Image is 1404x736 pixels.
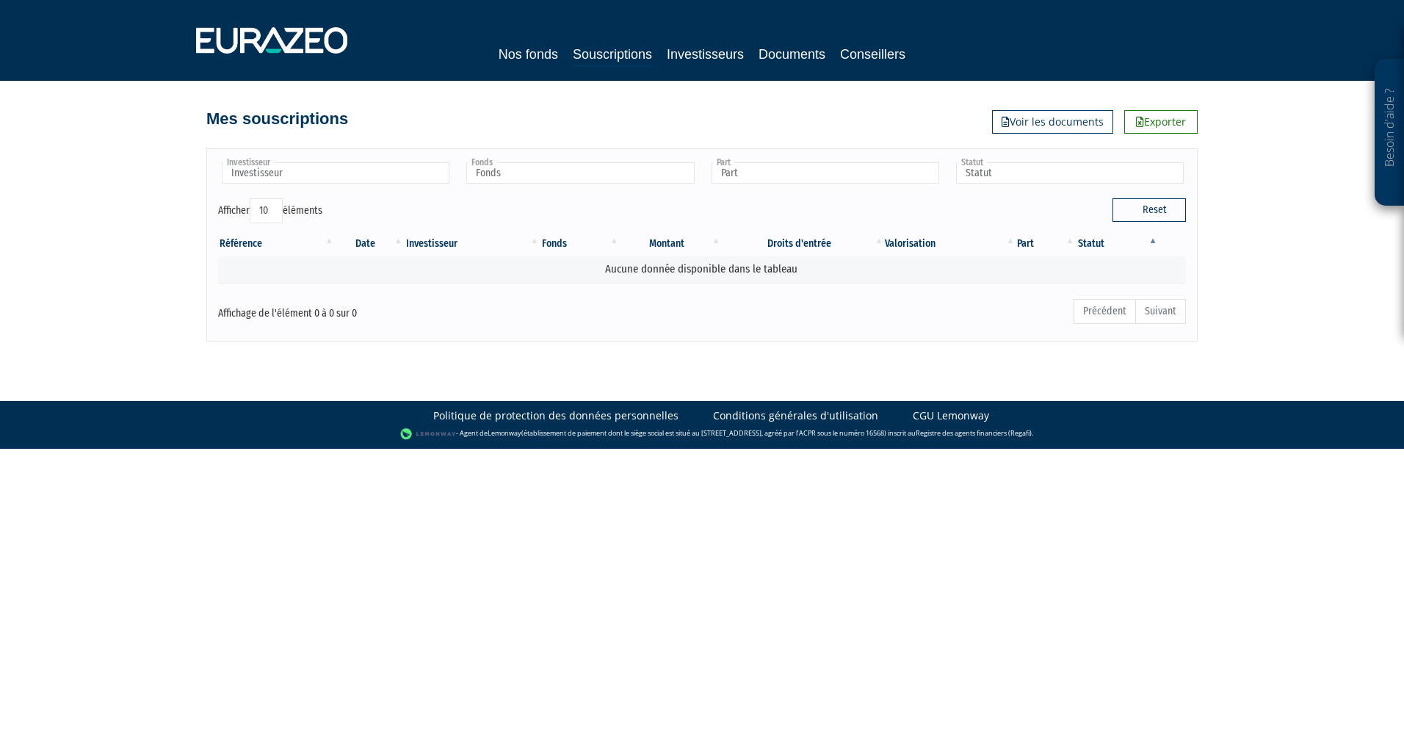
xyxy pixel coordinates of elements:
[1124,110,1198,134] a: Exporter
[620,231,723,256] th: Montant: activer pour trier la colonne par ordre croissant
[885,231,1016,256] th: Valorisation: activer pour trier la colonne par ordre croissant
[992,110,1113,134] a: Voir les documents
[400,427,457,441] img: logo-lemonway.png
[840,44,905,65] a: Conseillers
[713,408,878,423] a: Conditions générales d'utilisation
[1112,198,1186,222] button: Reset
[196,27,347,54] img: 1732889491-logotype_eurazeo_blanc_rvb.png
[540,231,620,256] th: Fonds: activer pour trier la colonne par ordre croissant
[1381,67,1398,199] p: Besoin d'aide ?
[218,198,322,223] label: Afficher éléments
[1017,231,1076,256] th: Part: activer pour trier la colonne par ordre croissant
[573,44,652,67] a: Souscriptions
[499,44,558,65] a: Nos fonds
[913,408,989,423] a: CGU Lemonway
[218,231,336,256] th: Référence : activer pour trier la colonne par ordre croissant
[433,408,679,423] a: Politique de protection des données personnelles
[405,231,541,256] th: Investisseur: activer pour trier la colonne par ordre croissant
[336,231,405,256] th: Date: activer pour trier la colonne par ordre croissant
[15,427,1389,441] div: - Agent de (établissement de paiement dont le siège social est situé au [STREET_ADDRESS], agréé p...
[488,428,521,438] a: Lemonway
[1076,231,1159,256] th: Statut : activer pour trier la colonne par ordre d&eacute;croissant
[667,44,744,65] a: Investisseurs
[250,198,283,223] select: Afficheréléments
[723,231,886,256] th: Droits d'entrée: activer pour trier la colonne par ordre croissant
[206,110,348,128] h4: Mes souscriptions
[916,428,1032,438] a: Registre des agents financiers (Regafi)
[218,256,1186,282] td: Aucune donnée disponible dans le tableau
[218,297,609,321] div: Affichage de l'élément 0 à 0 sur 0
[759,44,825,65] a: Documents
